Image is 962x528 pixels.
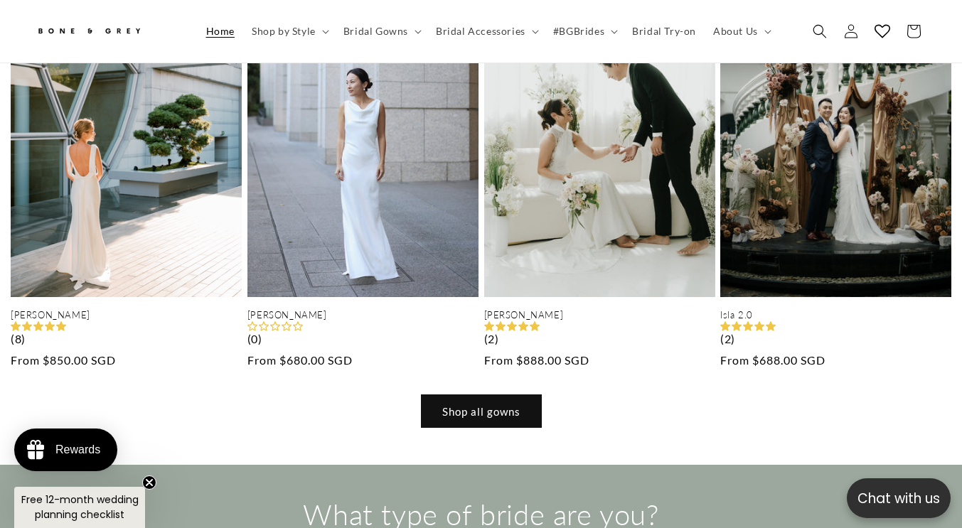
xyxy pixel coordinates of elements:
[705,16,777,46] summary: About Us
[421,394,542,428] a: Shop all gowns
[11,309,242,321] a: [PERSON_NAME]
[847,478,951,518] button: Open chatbox
[14,487,145,528] div: Free 12-month wedding planning checklistClose teaser
[243,16,335,46] summary: Shop by Style
[36,20,142,43] img: Bone and Grey Bridal
[427,16,545,46] summary: Bridal Accessories
[247,309,479,321] a: [PERSON_NAME]
[198,16,243,46] a: Home
[713,25,758,38] span: About Us
[545,16,624,46] summary: #BGBrides
[343,25,408,38] span: Bridal Gowns
[142,475,156,490] button: Close teaser
[21,492,139,522] span: Free 12-month wedding planning checklist
[484,309,715,321] a: [PERSON_NAME]
[436,25,525,38] span: Bridal Accessories
[847,488,951,509] p: Chat with us
[624,16,705,46] a: Bridal Try-on
[55,443,100,456] div: Rewards
[804,16,835,47] summary: Search
[335,16,427,46] summary: Bridal Gowns
[206,25,235,38] span: Home
[252,25,316,38] span: Shop by Style
[632,25,696,38] span: Bridal Try-on
[553,25,604,38] span: #BGBrides
[720,309,951,321] a: Isla 2.0
[31,14,183,48] a: Bone and Grey Bridal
